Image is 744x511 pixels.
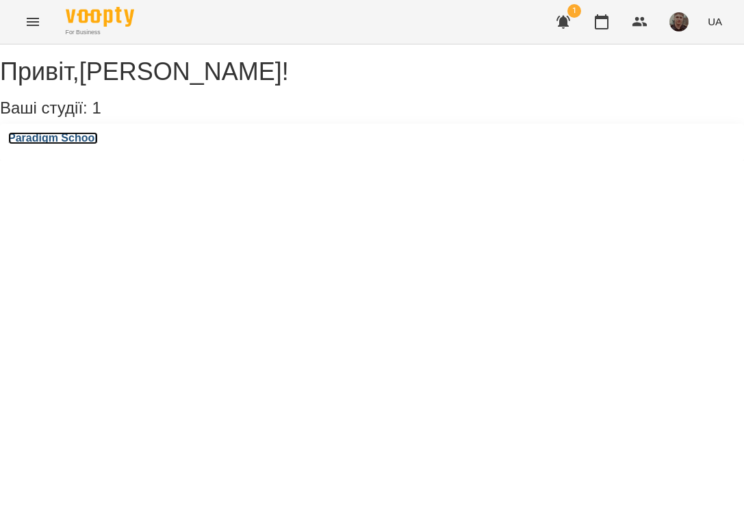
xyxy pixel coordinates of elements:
[567,4,581,18] span: 1
[92,99,101,117] span: 1
[702,9,728,34] button: UA
[16,5,49,38] button: Menu
[8,132,98,144] a: Paradigm School
[708,14,722,29] span: UA
[669,12,689,31] img: 0a0415dca1f61a04ddb9dd3fb0ef47a2.jpg
[66,28,134,37] span: For Business
[66,7,134,27] img: Voopty Logo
